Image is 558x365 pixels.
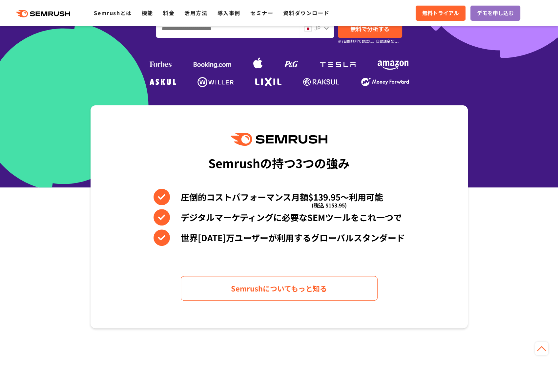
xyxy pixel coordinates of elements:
[154,229,405,246] li: 世界[DATE]万ユーザーが利用するグローバルスタンダード
[181,276,378,301] a: Semrushについてもっと知る
[283,9,329,17] a: 資料ダウンロード
[184,9,207,17] a: 活用方法
[154,189,405,205] li: 圧倒的コストパフォーマンス月額$139.95〜利用可能
[142,9,153,17] a: 機能
[338,20,402,38] a: 無料で分析する
[416,6,465,21] a: 無料トライアル
[250,9,273,17] a: セミナー
[422,9,459,17] span: 無料トライアル
[338,38,401,44] small: ※7日間無料でお試し。自動課金なし。
[470,6,520,21] a: デモを申し込む
[350,25,389,33] span: 無料で分析する
[217,9,240,17] a: 導入事例
[208,151,350,175] div: Semrushの持つ3つの強み
[231,283,327,294] span: Semrushについてもっと知る
[154,209,405,225] li: デジタルマーケティングに必要なSEMツールをこれ一つで
[231,133,327,146] img: Semrush
[312,197,347,213] span: (税込 $153.95)
[477,9,514,17] span: デモを申し込む
[156,20,299,37] input: ドメイン、キーワードまたはURLを入力してください
[163,9,175,17] a: 料金
[94,9,132,17] a: Semrushとは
